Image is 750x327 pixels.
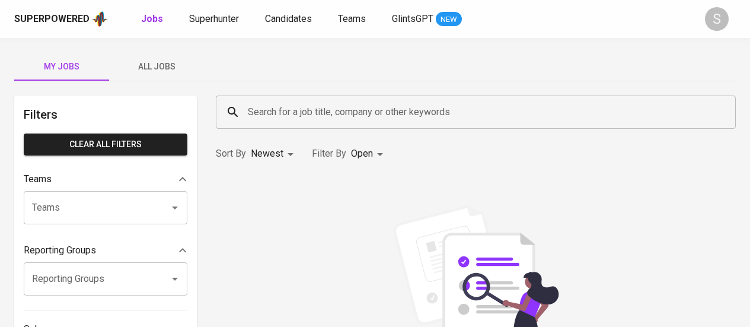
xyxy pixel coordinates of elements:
p: Teams [24,172,52,186]
p: Sort By [216,147,246,161]
span: Clear All filters [33,137,178,152]
span: NEW [436,14,462,26]
a: Candidates [265,12,314,27]
p: Newest [251,147,283,161]
a: Superpoweredapp logo [14,10,108,28]
p: Filter By [312,147,346,161]
div: Teams [24,167,187,191]
span: Candidates [265,13,312,24]
span: Superhunter [189,13,239,24]
a: Superhunter [189,12,241,27]
div: Reporting Groups [24,239,187,262]
a: Jobs [141,12,165,27]
span: My Jobs [21,59,102,74]
span: GlintsGPT [392,13,433,24]
a: GlintsGPT NEW [392,12,462,27]
div: Open [351,143,387,165]
b: Jobs [141,13,163,24]
h6: Filters [24,105,187,124]
a: Teams [338,12,368,27]
div: S [705,7,729,31]
img: app logo [92,10,108,28]
span: Open [351,148,373,159]
button: Open [167,271,183,287]
button: Open [167,199,183,216]
p: Reporting Groups [24,243,96,258]
button: Clear All filters [24,134,187,155]
span: All Jobs [116,59,197,74]
div: Newest [251,143,298,165]
span: Teams [338,13,366,24]
div: Superpowered [14,12,90,26]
